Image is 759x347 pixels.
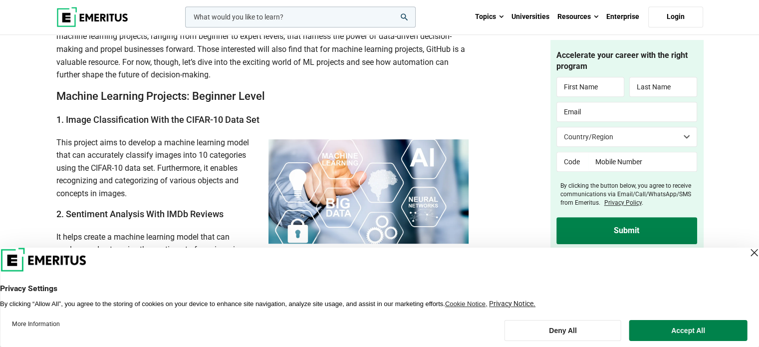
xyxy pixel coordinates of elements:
input: Code [556,152,589,172]
img: machine learning projects [268,139,469,244]
span: This project aims to develop a machine learning model that can accurately classify images into 10... [56,138,249,198]
label: By clicking the button below, you agree to receive communications via Email/Call/WhatsApp/SMS fro... [560,182,697,207]
select: Country [556,127,697,147]
h2: Machine Learning Projects: Beginner Level [56,89,469,104]
input: Submit [556,217,697,244]
h3: 1. Image Classification With the CIFAR-10 Data Set [56,113,469,126]
a: Privacy Policy [604,199,642,206]
span: It helps create a machine learning model that can analyze and categorize the sentiment of movie r... [56,232,384,267]
a: Login [648,6,703,27]
input: Email [556,102,697,122]
h3: 2. Sentiment Analysis With IMDb Reviews [56,208,469,220]
input: Last Name [629,77,697,97]
input: Mobile Number [588,152,697,172]
h4: Accelerate your career with the right program [556,50,697,72]
input: woocommerce-product-search-field-0 [185,6,416,27]
input: First Name [556,77,624,97]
